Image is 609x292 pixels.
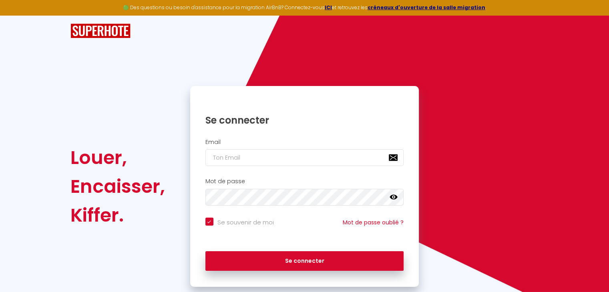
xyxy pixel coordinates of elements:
[70,24,131,38] img: SuperHote logo
[205,251,404,271] button: Se connecter
[325,4,332,11] a: ICI
[343,218,404,226] a: Mot de passe oublié ?
[70,143,165,172] div: Louer,
[70,172,165,201] div: Encaisser,
[70,201,165,230] div: Kiffer.
[368,4,485,11] a: créneaux d'ouverture de la salle migration
[205,139,404,146] h2: Email
[6,3,30,27] button: Ouvrir le widget de chat LiveChat
[205,149,404,166] input: Ton Email
[205,114,404,126] h1: Se connecter
[205,178,404,185] h2: Mot de passe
